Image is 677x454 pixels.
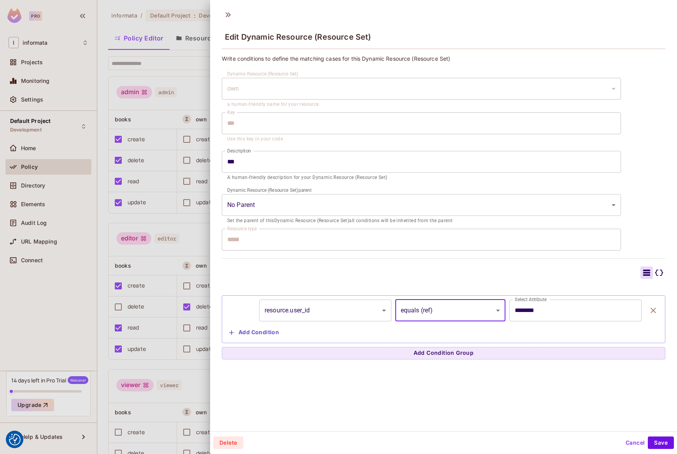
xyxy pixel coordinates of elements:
[9,434,21,445] img: Revisit consent button
[227,109,235,116] label: Key
[226,326,282,339] button: Add Condition
[222,78,621,100] div: Without label
[227,225,257,232] label: Resource type
[213,436,243,449] button: Delete
[227,101,616,109] p: a human-friendly name for your resource
[227,174,616,182] p: A human-friendly description for your Dynamic Resource (Resource Set)
[222,55,665,62] p: Write conditions to define the matching cases for this Dynamic Resource (Resource Set)
[227,135,616,143] p: Use this key in your code.
[225,32,371,42] span: Edit Dynamic Resource (Resource Set)
[227,70,298,77] label: Dynamic Resource (Resource Set)
[227,147,251,154] label: Description
[648,436,674,449] button: Save
[222,194,621,216] div: Without label
[395,300,506,321] div: equals (ref)
[222,347,665,359] button: Add Condition Group
[9,434,21,445] button: Consent Preferences
[227,187,312,193] label: Dynamic Resource (Resource Set) parent
[515,296,547,303] label: Select Attribute
[623,436,648,449] button: Cancel
[259,300,391,321] div: resource.user_id
[227,217,616,225] p: Set the parent of this Dynamic Resource (Resource Set) all conditions will be inherited from the ...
